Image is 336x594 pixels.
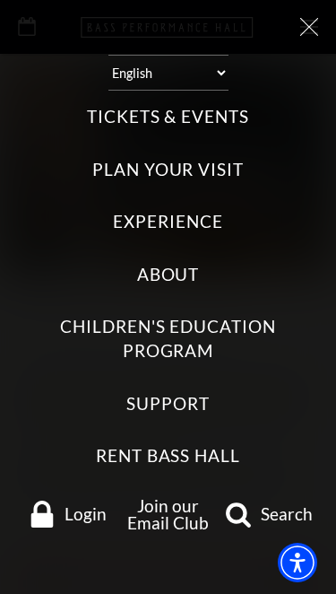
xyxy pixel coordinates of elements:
[65,505,107,522] span: Login
[87,105,249,129] label: Tickets & Events
[108,55,228,91] select: Select:
[18,315,318,363] label: Children's Education Program
[126,392,210,416] label: Support
[137,263,200,287] label: About
[92,158,244,182] label: Plan Your Visit
[261,505,313,522] span: Search
[278,543,317,582] div: Accessibility Menu
[127,495,209,533] a: Join our Email Club
[219,501,318,528] a: search
[18,501,117,528] a: Login
[113,210,223,234] label: Experience
[96,444,240,468] label: Rent Bass Hall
